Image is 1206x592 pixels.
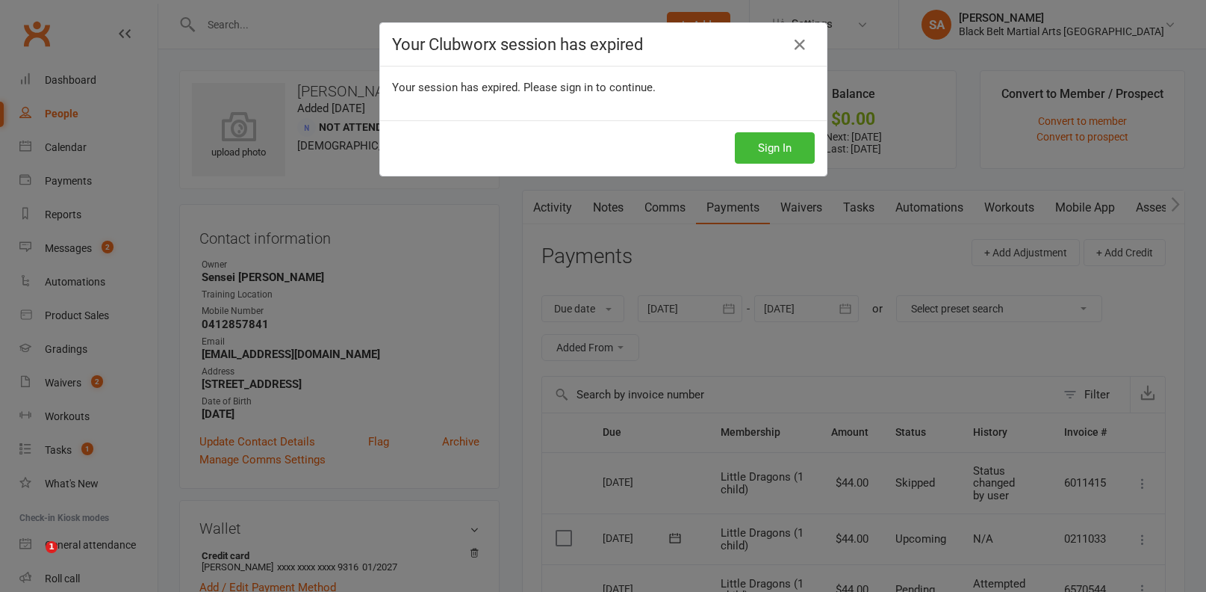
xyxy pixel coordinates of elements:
span: Your session has expired. Please sign in to continue. [392,81,656,94]
button: Sign In [735,132,815,164]
h4: Your Clubworx session has expired [392,35,815,54]
span: 1 [46,541,57,553]
a: Close [788,33,812,57]
iframe: Intercom live chat [15,541,51,577]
